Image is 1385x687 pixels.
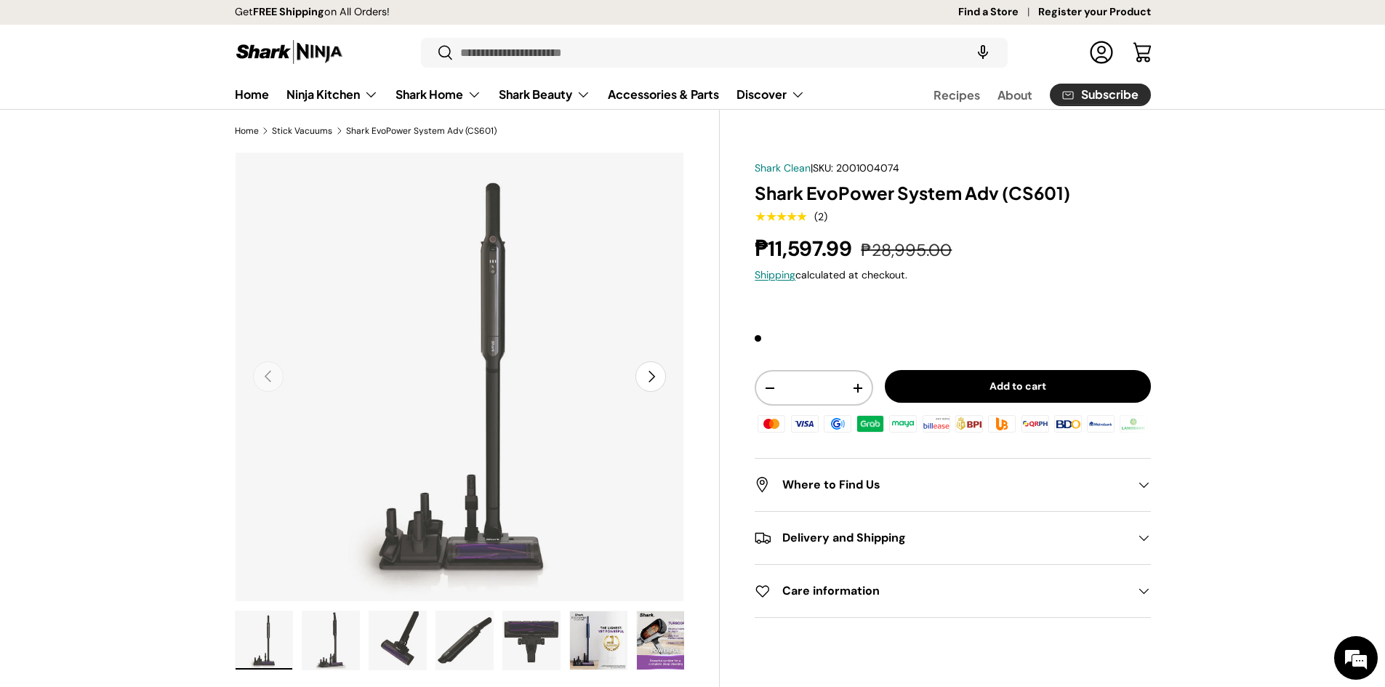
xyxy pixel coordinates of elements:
button: Add to cart [885,370,1151,403]
h2: Care information [755,582,1127,600]
img: Shark EvoPower System Adv (CS601) [503,611,560,670]
img: grabpay [854,413,886,435]
img: qrph [1019,413,1051,435]
a: Shark Clean [755,161,811,174]
div: (2) [814,212,827,222]
img: Shark EvoPower System Adv (CS601) [570,611,627,670]
summary: Shark Beauty [490,80,599,109]
strong: ₱11,597.99 [755,235,856,262]
span: | [811,161,899,174]
a: Discover [736,80,805,109]
summary: Ninja Kitchen [278,80,387,109]
a: Shark Home [396,80,481,109]
a: Home [235,80,269,108]
a: Register your Product [1038,4,1151,20]
nav: Secondary [899,80,1151,109]
img: billease [920,413,952,435]
img: Shark EvoPower System Adv (CS601) [436,611,493,670]
a: Accessories & Parts [608,80,719,108]
span: ★★★★★ [755,209,806,224]
a: Stick Vacuums [272,126,332,135]
media-gallery: Gallery Viewer [235,152,685,675]
a: Shark Beauty [499,80,590,109]
nav: Primary [235,80,805,109]
s: ₱28,995.00 [861,239,952,261]
img: Shark Ninja Philippines [235,38,344,66]
span: 2001004074 [836,161,899,174]
h1: Shark EvoPower System Adv (CS601) [755,182,1150,204]
img: metrobank [1085,413,1117,435]
p: Get on All Orders! [235,4,390,20]
div: 5.0 out of 5.0 stars [755,210,806,223]
img: Shark EvoPower System Adv (CS601) [637,611,694,670]
a: Shark EvoPower System Adv (CS601) [346,126,497,135]
a: Recipes [934,81,980,109]
img: ubp [986,413,1018,435]
a: Home [235,126,259,135]
span: SKU: [813,161,833,174]
img: landbank [1117,413,1149,435]
summary: Where to Find Us [755,459,1150,511]
img: master [755,413,787,435]
speech-search-button: Search by voice [960,36,1006,68]
img: Shark EvoPower System Adv (CS601) [302,611,359,670]
summary: Care information [755,565,1150,617]
summary: Shark Home [387,80,490,109]
a: About [997,81,1032,109]
img: gcash [822,413,854,435]
img: Shark EvoPower System Adv (CS601) [369,611,426,670]
a: Ninja Kitchen [286,80,378,109]
h2: Delivery and Shipping [755,529,1127,547]
img: Shark EvoPower System Adv (CS601) [236,611,292,670]
img: bpi [953,413,985,435]
strong: FREE Shipping [253,5,324,18]
nav: Breadcrumbs [235,124,720,137]
img: visa [788,413,820,435]
h2: Where to Find Us [755,476,1127,494]
a: Subscribe [1050,84,1151,106]
summary: Discover [728,80,814,109]
img: bdo [1052,413,1084,435]
summary: Delivery and Shipping [755,512,1150,564]
img: maya [887,413,919,435]
a: Find a Store [958,4,1038,20]
span: Subscribe [1081,89,1139,100]
div: calculated at checkout. [755,268,1150,283]
a: Shipping [755,268,795,281]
